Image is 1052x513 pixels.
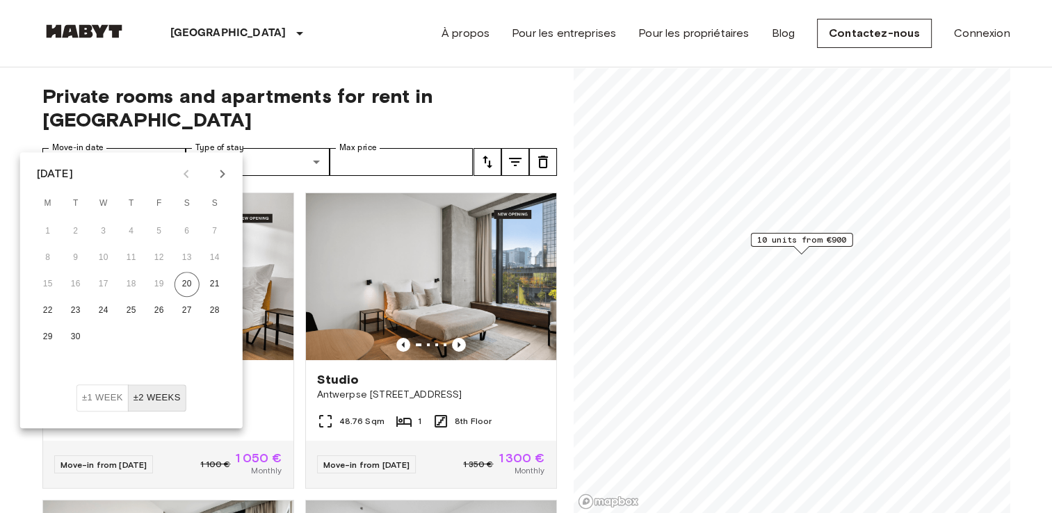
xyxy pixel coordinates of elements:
span: 1 050 € [236,452,282,464]
button: Next month [211,162,234,186]
span: Move-in from [DATE] [323,459,410,470]
a: Connexion [954,25,1010,42]
span: Private rooms and apartments for rent in [GEOGRAPHIC_DATA] [42,84,557,131]
span: Tuesday [63,190,88,218]
button: 27 [175,298,200,323]
label: Type of stay [195,142,244,154]
button: 28 [202,298,227,323]
span: 1 350 € [463,458,493,471]
button: 26 [147,298,172,323]
button: 23 [63,298,88,323]
span: 48.76 Sqm [339,415,385,427]
span: Monthly [514,464,544,477]
span: Friday [147,190,172,218]
img: Marketing picture of unit BE-23-003-028-001 [306,193,556,360]
a: Blog [771,25,795,42]
button: tune [501,148,529,176]
span: Studio [317,371,359,388]
span: 1 100 € [200,458,230,471]
button: 20 [175,272,200,297]
div: Map marker [750,233,852,254]
span: 10 units from €900 [756,234,846,246]
label: Max price [339,142,377,154]
a: Marketing picture of unit BE-23-003-028-001Previous imagePrevious imageStudioAntwerpse [STREET_AD... [305,193,557,489]
span: 1 [418,415,421,427]
a: Pour les propriétaires [638,25,749,42]
button: Previous image [396,338,410,352]
button: tune [474,148,501,176]
button: ±2 weeks [128,384,186,412]
span: Saturday [175,190,200,218]
label: Move-in date [52,142,104,154]
a: Contactez-nous [817,19,932,48]
a: Pour les entreprises [512,25,616,42]
button: ±1 week [76,384,129,412]
a: À propos [442,25,489,42]
img: Habyt [42,24,126,38]
span: Sunday [202,190,227,218]
button: 22 [35,298,60,323]
span: Monthly [251,464,282,477]
button: 21 [202,272,227,297]
button: 24 [91,298,116,323]
span: Move-in from [DATE] [60,459,147,470]
button: Previous image [452,338,466,352]
div: Move In Flexibility [76,384,186,412]
span: Thursday [119,190,144,218]
span: Antwerpse [STREET_ADDRESS] [317,388,545,402]
span: Wednesday [91,190,116,218]
span: 1 300 € [499,452,544,464]
button: 30 [63,325,88,350]
button: 29 [35,325,60,350]
a: Mapbox logo [578,494,639,510]
button: 25 [119,298,144,323]
span: Monday [35,190,60,218]
div: [DATE] [37,165,73,182]
span: 8th Floor [455,415,492,427]
button: tune [529,148,557,176]
p: [GEOGRAPHIC_DATA] [170,25,286,42]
